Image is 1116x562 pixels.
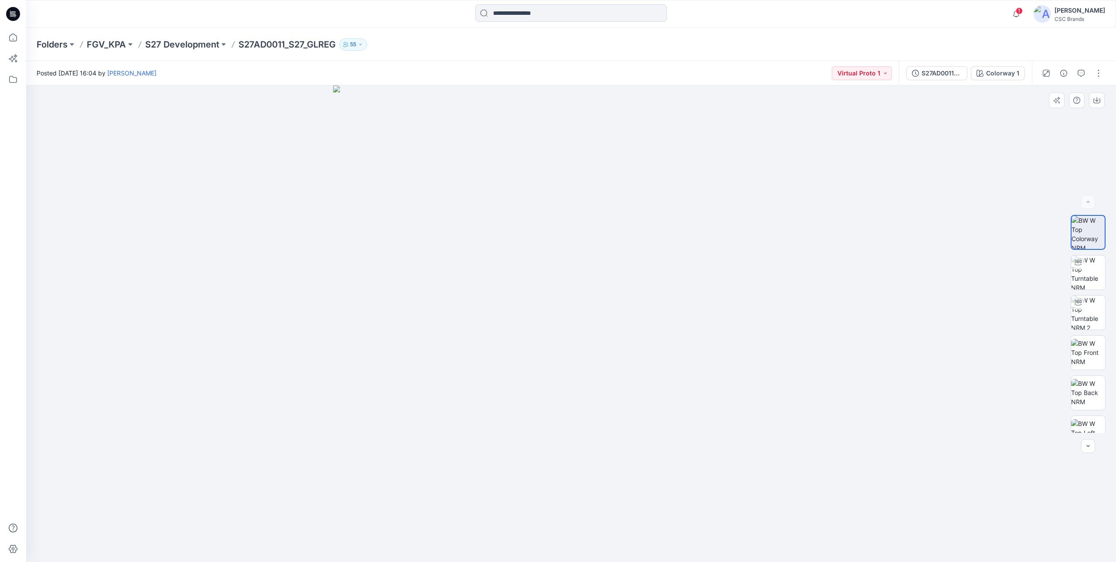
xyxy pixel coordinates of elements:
[1071,339,1105,366] img: BW W Top Front NRM
[1055,16,1105,22] div: CSC Brands
[339,38,367,51] button: 55
[107,69,157,77] a: [PERSON_NAME]
[922,68,962,78] div: S27AD0011_S27_GLREG_VP1
[1055,5,1105,16] div: [PERSON_NAME]
[1016,7,1023,14] span: 1
[37,38,68,51] a: Folders
[1071,419,1105,446] img: BW W Top Left NRM
[333,85,810,562] img: eyJhbGciOiJIUzI1NiIsImtpZCI6IjAiLCJzbHQiOiJzZXMiLCJ0eXAiOiJKV1QifQ.eyJkYXRhIjp7InR5cGUiOiJzdG9yYW...
[1071,379,1105,406] img: BW W Top Back NRM
[37,68,157,78] span: Posted [DATE] 16:04 by
[1057,66,1071,80] button: Details
[350,40,356,49] p: 55
[906,66,967,80] button: S27AD0011_S27_GLREG_VP1
[145,38,219,51] a: S27 Development
[1034,5,1051,23] img: avatar
[986,68,1019,78] div: Colorway 1
[87,38,126,51] a: FGV_KPA
[1072,216,1105,249] img: BW W Top Colorway NRM
[238,38,336,51] p: S27AD0011_S27_GLREG
[1071,255,1105,290] img: BW W Top Turntable NRM
[1071,296,1105,330] img: BW W Top Turntable NRM 2
[971,66,1025,80] button: Colorway 1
